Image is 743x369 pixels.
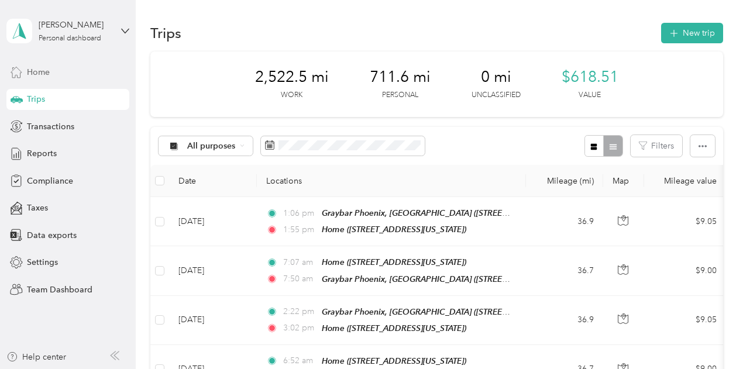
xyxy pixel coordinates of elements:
span: 2:22 pm [283,305,317,318]
td: 36.9 [526,197,603,246]
th: Mileage value [644,165,726,197]
span: All purposes [187,142,236,150]
h1: Trips [150,27,181,39]
th: Locations [257,165,526,197]
span: Graybar Phoenix, [GEOGRAPHIC_DATA] ([STREET_ADDRESS][US_STATE]) [322,208,593,218]
td: 36.9 [526,296,603,345]
span: 7:07 am [283,256,317,269]
span: Compliance [27,175,73,187]
span: 7:50 am [283,273,317,285]
td: [DATE] [169,296,257,345]
th: Map [603,165,644,197]
span: Graybar Phoenix, [GEOGRAPHIC_DATA] ([STREET_ADDRESS][US_STATE]) [322,274,593,284]
span: 1:06 pm [283,207,317,220]
span: 6:52 am [283,354,317,367]
p: Personal [382,90,418,101]
td: $9.05 [644,296,726,345]
th: Mileage (mi) [526,165,603,197]
span: Taxes [27,202,48,214]
button: New trip [661,23,723,43]
span: 711.6 mi [370,68,431,87]
span: Graybar Phoenix, [GEOGRAPHIC_DATA] ([STREET_ADDRESS][US_STATE]) [322,307,593,317]
span: 2,522.5 mi [255,68,329,87]
td: [DATE] [169,197,257,246]
span: Home ([STREET_ADDRESS][US_STATE]) [322,257,466,267]
button: Filters [631,135,682,157]
span: Trips [27,93,45,105]
p: Work [281,90,302,101]
span: Data exports [27,229,77,242]
td: $9.05 [644,197,726,246]
span: 0 mi [481,68,511,87]
td: [DATE] [169,246,257,295]
div: [PERSON_NAME] [39,19,112,31]
span: $618.51 [562,68,618,87]
span: 1:55 pm [283,223,317,236]
span: Home [27,66,50,78]
td: 36.7 [526,246,603,295]
span: Reports [27,147,57,160]
span: Home ([STREET_ADDRESS][US_STATE]) [322,356,466,365]
p: Unclassified [472,90,521,101]
th: Date [169,165,257,197]
span: Transactions [27,120,74,133]
iframe: Everlance-gr Chat Button Frame [677,304,743,369]
td: $9.00 [644,246,726,295]
button: Help center [6,351,66,363]
p: Value [579,90,601,101]
span: 3:02 pm [283,322,317,334]
span: Home ([STREET_ADDRESS][US_STATE]) [322,323,466,333]
span: Settings [27,256,58,268]
span: Team Dashboard [27,284,92,296]
span: Home ([STREET_ADDRESS][US_STATE]) [322,225,466,234]
div: Personal dashboard [39,35,101,42]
